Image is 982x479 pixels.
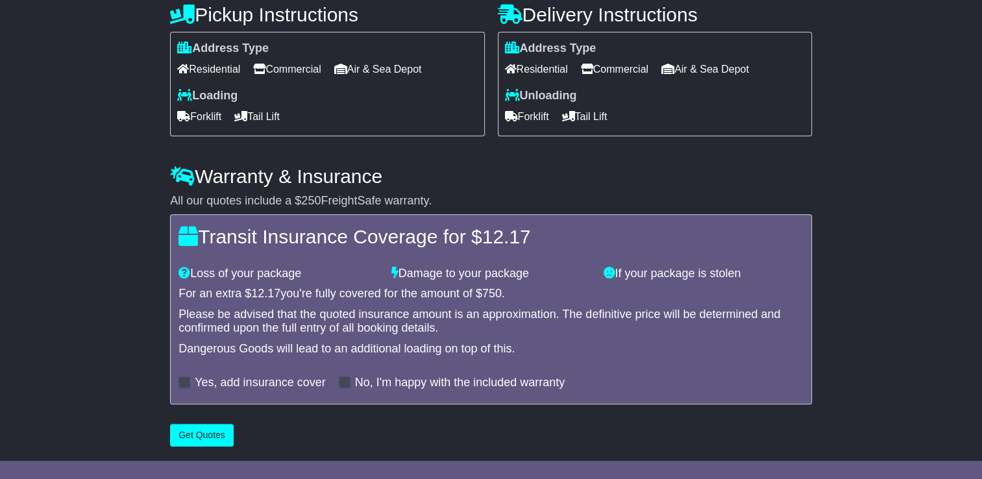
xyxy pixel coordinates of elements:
[581,59,648,79] span: Commercial
[355,376,565,390] label: No, I'm happy with the included warranty
[253,59,321,79] span: Commercial
[505,106,549,127] span: Forklift
[482,226,531,247] span: 12.17
[234,106,280,127] span: Tail Lift
[177,59,240,79] span: Residential
[177,106,221,127] span: Forklift
[562,106,608,127] span: Tail Lift
[170,4,484,25] h4: Pickup Instructions
[178,287,804,301] div: For an extra $ you're fully covered for the amount of $ .
[505,59,568,79] span: Residential
[301,194,321,207] span: 250
[597,267,810,281] div: If your package is stolen
[170,424,234,447] button: Get Quotes
[178,226,804,247] h4: Transit Insurance Coverage for $
[178,308,804,336] div: Please be advised that the quoted insurance amount is an approximation. The definitive price will...
[661,59,749,79] span: Air & Sea Depot
[177,89,238,103] label: Loading
[334,59,422,79] span: Air & Sea Depot
[505,89,577,103] label: Unloading
[170,194,812,208] div: All our quotes include a $ FreightSafe warranty.
[170,166,812,187] h4: Warranty & Insurance
[195,376,325,390] label: Yes, add insurance cover
[385,267,598,281] div: Damage to your package
[172,267,385,281] div: Loss of your package
[251,287,280,300] span: 12.17
[498,4,812,25] h4: Delivery Instructions
[505,42,596,56] label: Address Type
[177,42,269,56] label: Address Type
[178,342,804,356] div: Dangerous Goods will lead to an additional loading on top of this.
[482,287,502,300] span: 750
